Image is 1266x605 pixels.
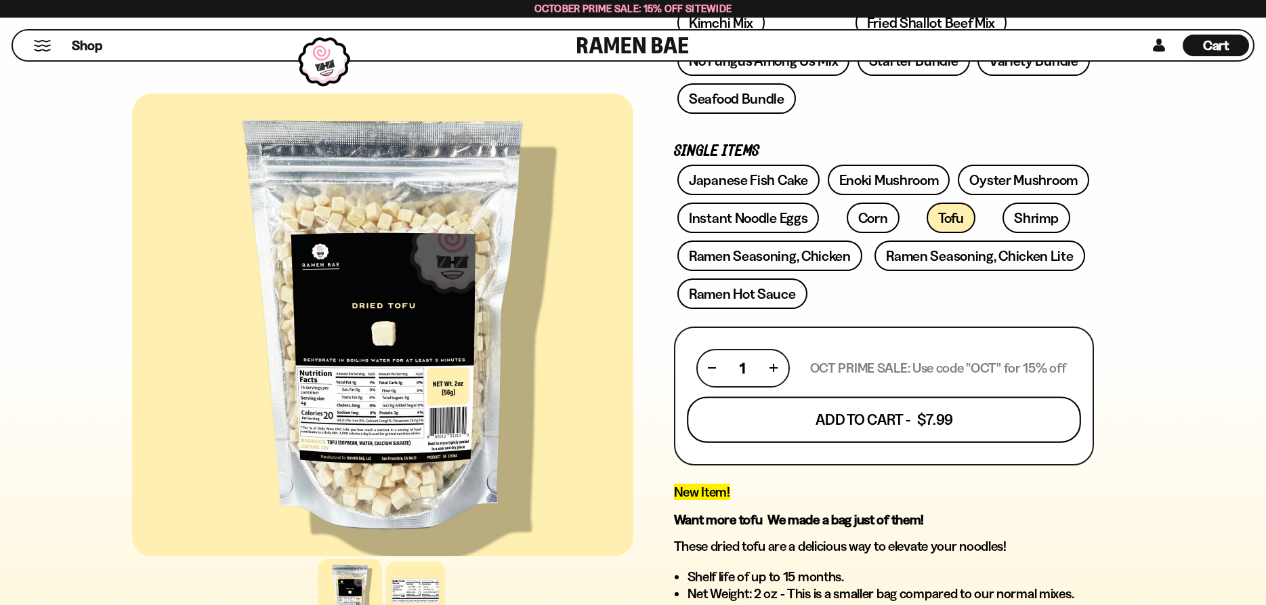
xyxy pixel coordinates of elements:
a: Seafood Bundle [677,83,796,114]
a: Corn [847,203,900,233]
a: Shrimp [1003,203,1070,233]
button: Mobile Menu Trigger [33,40,51,51]
li: Shelf life of up to 15 months. [688,568,1094,585]
span: 1 [740,360,745,377]
p: Single Items [674,145,1094,158]
p: These dried tofu are a delicious way to elevate your noodles! [674,538,1094,555]
div: Cart [1183,30,1249,60]
a: Japanese Fish Cake [677,165,820,195]
li: Net Weight: 2 oz - This is a smaller bag compared to our normal mixes. [688,585,1094,602]
span: October Prime Sale: 15% off Sitewide [534,2,732,15]
span: Cart [1203,37,1229,54]
p: OCT PRIME SALE: Use code "OCT" for 15% off [810,360,1066,377]
span: Shop [72,37,102,55]
a: Oyster Mushroom [958,165,1089,195]
span: New Item! [674,484,730,500]
a: Ramen Seasoning, Chicken [677,241,862,271]
a: Ramen Hot Sauce [677,278,807,309]
a: Shop [72,35,102,56]
a: Instant Noodle Eggs [677,203,819,233]
a: Enoki Mushroom [828,165,950,195]
strong: Want more tofu We made a bag just of them! [674,512,925,528]
a: Ramen Seasoning, Chicken Lite [874,241,1084,271]
button: Add To Cart - $7.99 [687,396,1081,442]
